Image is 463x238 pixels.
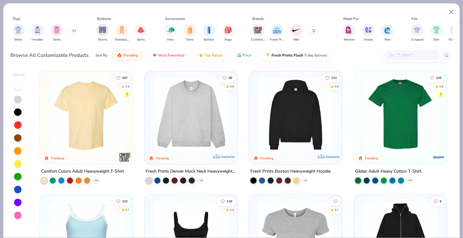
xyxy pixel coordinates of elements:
div: Gildan Adult Heavy Cotton T-Shirt [355,168,422,175]
button: Like [331,197,340,205]
button: filter button [203,24,215,42]
span: + 44 [407,179,412,182]
span: Shirts [14,37,22,42]
img: f5d85501-0dbb-4ee4-b115-c08fa3845d83 [151,77,231,152]
div: filter for Unisex [362,24,374,42]
button: filter button [96,24,109,42]
div: 4.8 [230,84,234,89]
div: Fits [411,16,418,21]
div: Made For [343,16,359,21]
div: filter for Nike [290,24,303,42]
div: Bottoms [97,16,111,21]
span: Cropped [411,37,423,42]
button: Most Favorited [148,50,189,60]
button: Like [218,197,235,205]
button: Like [322,73,340,82]
img: Bottles Image [206,26,212,33]
div: filter for Shirts [12,24,25,42]
div: filter for Fresh Prints [270,24,284,42]
span: Totes [186,37,194,42]
div: filter for Oversized [449,24,462,42]
span: + 60 [94,179,98,182]
button: filter button [115,24,129,42]
button: Price [232,50,256,60]
button: filter button [184,24,196,42]
img: Nike Image [292,25,301,35]
img: Women Image [345,26,353,33]
button: filter button [164,24,177,42]
img: trending.gif [117,53,122,58]
div: filter for Men [381,24,394,42]
img: Bags Image [225,26,231,33]
button: filter button [343,24,355,42]
div: filter for Skirts [135,24,147,42]
div: 4.9 [230,208,234,212]
div: filter for Cropped [411,24,423,42]
span: 5 day delivery [304,52,327,59]
div: 4.8 [334,84,339,89]
div: filter for Bottles [203,24,215,42]
span: Top Rated [205,53,222,58]
span: Tanks [53,37,61,42]
div: filter for Shorts [96,24,109,42]
button: Top Rated [194,50,227,60]
button: filter button [411,24,423,42]
button: Like [113,73,131,82]
img: flash.gif [265,53,270,58]
span: Bottles [204,37,214,42]
button: Fresh Prints Flash5 day delivery [261,50,332,60]
div: filter for Totes [184,24,196,42]
div: 4.8 [439,84,443,89]
span: 232 [122,200,128,203]
button: filter button [381,24,394,42]
div: 4.7 [334,208,339,212]
span: + 10 [198,179,203,182]
span: Skirts [137,37,145,42]
img: db319196-8705-402d-8b46-62aaa07ed94f [360,77,441,152]
span: 231 [331,76,337,79]
span: Fresh Prints [270,37,284,42]
img: Comfort Colors Image [253,25,263,35]
img: Sweatpants Image [118,26,125,33]
img: Totes Image [187,26,193,33]
span: 105 [436,76,442,79]
button: Like [430,197,445,205]
div: Filter By [13,73,25,77]
span: Trending [123,53,138,58]
img: Tanks Image [53,26,60,33]
button: filter button [135,24,147,42]
button: filter button [51,24,63,42]
span: + 9 [303,179,307,182]
img: 91acfc32-fd48-4d6b-bdad-a4c1a30ac3fc [255,77,336,152]
span: Hoodies [32,37,43,42]
button: filter button [362,24,374,42]
button: filter button [251,24,265,42]
button: Like [113,197,131,205]
span: Bags [225,37,232,42]
div: Tops [13,16,21,21]
img: Gildan logo [433,151,445,163]
span: Slim [433,37,439,42]
span: Sweatpants [115,37,129,42]
div: filter for Tanks [51,24,63,42]
span: Exclusive [222,155,235,159]
div: filter for Bags [222,24,234,42]
img: Hats Image [167,26,174,33]
div: filter for Comfort Colors [251,24,265,42]
img: Men Image [384,26,391,33]
img: Fresh Prints Image [272,25,282,35]
img: Cropped Image [414,26,421,33]
button: filter button [290,24,303,42]
div: Accessories [165,16,185,21]
span: Fresh Prints Flash [272,53,303,58]
img: Shorts Image [99,26,106,33]
button: Close [446,6,457,18]
button: filter button [449,24,462,42]
div: filter for Hats [164,24,177,42]
img: 029b8af0-80e6-406f-9fdc-fdf898547912 [46,77,127,152]
div: Fresh Prints Boston Heavyweight Hoodie [250,168,330,175]
button: Like [427,73,445,82]
button: filter button [270,24,284,42]
img: Skirts Image [137,26,145,33]
span: Men [384,37,391,42]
